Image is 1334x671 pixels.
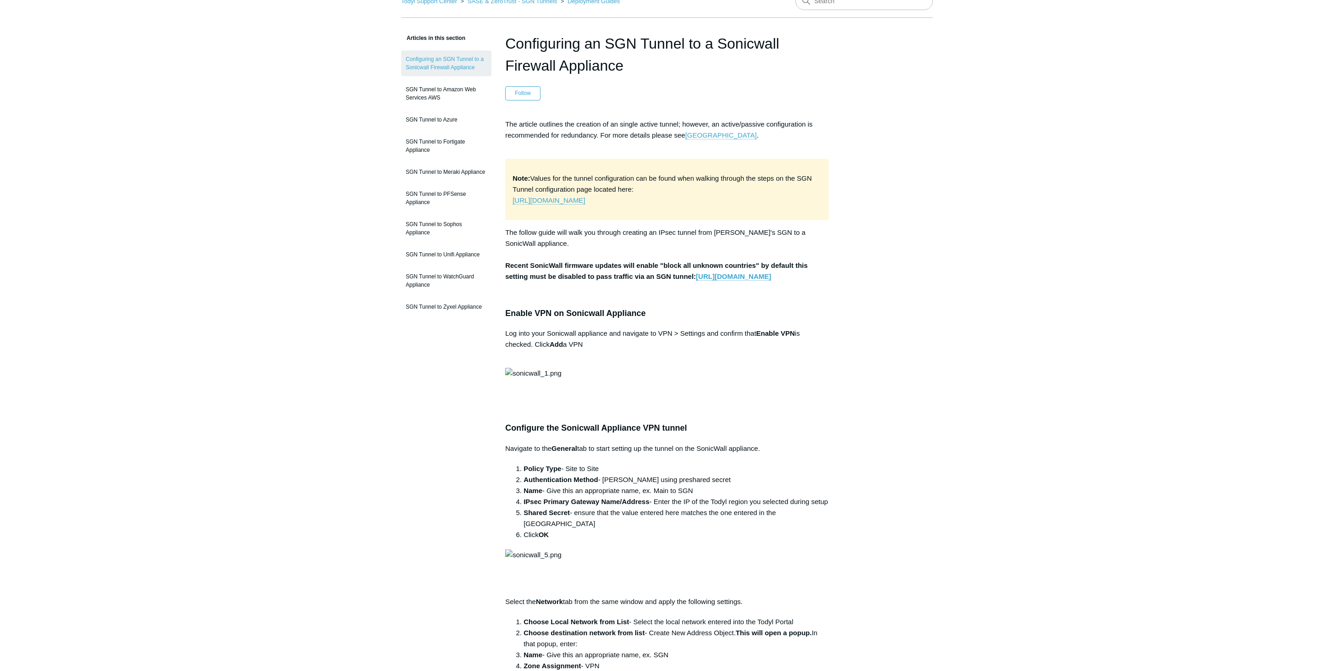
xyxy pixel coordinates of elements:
[696,272,771,281] a: [URL][DOMAIN_NAME]
[524,651,542,659] strong: Name
[401,35,465,41] span: Articles in this section
[401,185,491,211] a: SGN Tunnel to PFSense Appliance
[524,485,829,496] div: - Give this an appropriate name, ex. Main to SGN
[524,649,829,660] div: - Give this an appropriate name, ex. SGN
[505,119,829,152] p: The article outlines the creation of an single active tunnel; however, an active/passive configur...
[524,627,829,649] div: - Create New Address Object. In that popup, enter:
[524,618,629,626] strong: Choose Local Network from List
[401,81,491,106] a: SGN Tunnel to Amazon Web Services AWS
[505,421,829,435] h3: Configure the Sonicwall Appliance VPN tunnel
[736,629,812,637] strong: This will open a popup.
[524,463,829,474] div: - Site to Site
[505,328,829,361] p: Log into your Sonicwall appliance and navigate to VPN > Settings and confirm that is checked. Cli...
[505,33,829,77] h1: Configuring an SGN Tunnel to a Sonicwall Firewall Appliance
[505,307,829,320] h3: Enable VPN on Sonicwall Appliance
[401,111,491,128] a: SGN Tunnel to Azure
[401,298,491,316] a: SGN Tunnel to Zyxel Appliance
[551,444,577,452] strong: General
[513,173,821,206] p: Values for the tunnel configuration can be found when walking through the steps on the SGN Tunnel...
[539,531,549,538] strong: OK
[401,133,491,159] a: SGN Tunnel to Fortigate Appliance
[524,662,581,670] strong: Zone Assignment
[505,86,540,100] button: Follow Article
[401,268,491,294] a: SGN Tunnel to WatchGuard Appliance
[505,227,829,282] p: The follow guide will walk you through creating an IPsec tunnel from [PERSON_NAME]'s SGN to a Son...
[505,549,562,560] img: sonicwall_5.png
[524,629,645,637] strong: Choose destination network from list
[505,368,562,379] img: sonicwall_1.png
[401,50,491,76] a: Configuring an SGN Tunnel to a Sonicwall Firewall Appliance
[513,196,585,205] a: [URL][DOMAIN_NAME]
[524,498,649,505] strong: IPsec Primary Gateway Name/Address
[524,476,598,483] strong: Authentication Method
[524,496,829,507] div: - Enter the IP of the Todyl region you selected during setup
[536,598,563,605] strong: Network
[401,163,491,181] a: SGN Tunnel to Meraki Appliance
[524,474,829,485] div: - [PERSON_NAME] using preshared secret
[685,131,757,139] a: [GEOGRAPHIC_DATA]
[513,174,530,182] strong: Note:
[550,340,563,348] strong: Add
[756,329,795,337] strong: Enable VPN
[505,596,829,607] p: Select the tab from the same window and apply the following settings.
[505,261,808,281] strong: Recent SonicWall firmware updates will enable "block all unknown countries" by default this setti...
[524,509,570,516] strong: Shared Secret
[524,616,829,627] div: - Select the local network entered into the Todyl Portal
[505,443,829,454] p: Navigate to the tab to start setting up the tunnel on the SonicWall appliance.
[401,246,491,263] a: SGN Tunnel to Unifi Appliance
[524,507,829,529] div: - ensure that the value entered here matches the one entered in the [GEOGRAPHIC_DATA]
[524,465,561,472] strong: Policy Type
[524,529,829,540] div: Click
[524,487,542,494] strong: Name
[401,216,491,241] a: SGN Tunnel to Sophos Appliance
